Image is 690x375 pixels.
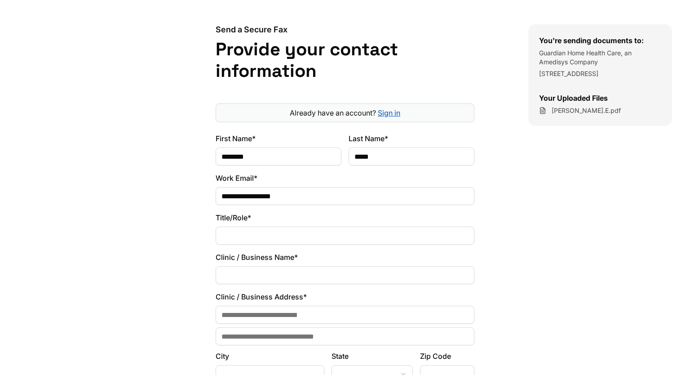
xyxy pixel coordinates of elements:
p: [STREET_ADDRESS] [539,69,661,78]
p: Guardian Home Health Care, an Amedisys Company [539,49,661,67]
label: First Name* [216,133,341,144]
h1: Provide your contact information [216,39,474,82]
h3: Your Uploaded Files [539,93,661,103]
h3: You're sending documents to: [539,35,661,46]
a: Sign in [378,108,400,117]
label: Title/Role* [216,212,474,223]
h2: Send a Secure Fax [216,24,474,35]
label: Clinic / Business Address* [216,291,474,302]
label: State [332,351,413,362]
label: Clinic / Business Name* [216,252,474,263]
span: Kyles.E.pdf [552,106,621,115]
p: Already have an account? [220,107,470,118]
label: Work Email* [216,173,474,183]
label: Last Name* [349,133,474,144]
label: Zip Code [420,351,474,362]
label: City [216,351,324,362]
